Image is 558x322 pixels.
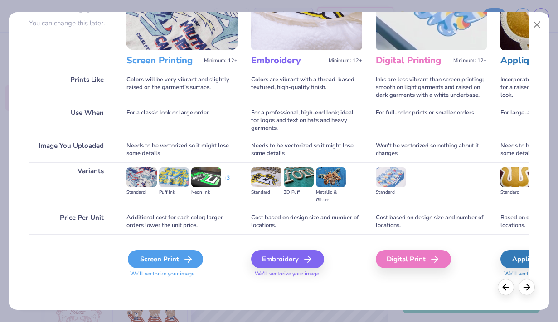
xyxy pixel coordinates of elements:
[376,71,487,104] div: Inks are less vibrant than screen printing; smooth on light garments and raised on dark garments ...
[29,71,113,104] div: Prints Like
[284,189,314,196] div: 3D Puff
[29,209,113,234] div: Price Per Unit
[29,162,113,209] div: Variants
[251,270,362,278] span: We'll vectorize your image.
[29,137,113,162] div: Image You Uploaded
[329,57,362,64] span: Minimum: 12+
[528,16,545,33] button: Close
[126,137,238,162] div: Needs to be vectorized so it might lose some details
[251,137,362,162] div: Needs to be vectorized so it might lose some details
[128,250,203,268] div: Screen Print
[376,137,487,162] div: Won't be vectorized so nothing about it changes
[376,104,487,137] div: For full-color prints or smaller orders.
[126,209,238,234] div: Additional cost for each color; larger orders lower the unit price.
[251,189,281,196] div: Standard
[376,189,406,196] div: Standard
[251,209,362,234] div: Cost based on design size and number of locations.
[251,71,362,104] div: Colors are vibrant with a thread-based textured, high-quality finish.
[251,250,324,268] div: Embroidery
[126,55,200,66] h3: Screen Printing
[204,57,238,64] span: Minimum: 12+
[251,167,281,187] img: Standard
[316,189,346,204] div: Metallic & Glitter
[284,167,314,187] img: 3D Puff
[126,167,156,187] img: Standard
[500,189,530,196] div: Standard
[191,189,221,196] div: Neon Ink
[376,55,450,66] h3: Digital Printing
[191,167,221,187] img: Neon Ink
[376,250,451,268] div: Digital Print
[251,104,362,137] div: For a professional, high-end look; ideal for logos and text on hats and heavy garments.
[126,71,238,104] div: Colors will be very vibrant and slightly raised on the garment's surface.
[223,174,230,189] div: + 3
[376,209,487,234] div: Cost based on design size and number of locations.
[29,104,113,137] div: Use When
[29,19,113,27] p: You can change this later.
[126,270,238,278] span: We'll vectorize your image.
[251,55,325,66] h3: Embroidery
[159,167,189,187] img: Puff Ink
[159,189,189,196] div: Puff Ink
[126,189,156,196] div: Standard
[126,104,238,137] div: For a classic look or large order.
[316,167,346,187] img: Metallic & Glitter
[500,167,530,187] img: Standard
[376,167,406,187] img: Standard
[453,57,487,64] span: Minimum: 12+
